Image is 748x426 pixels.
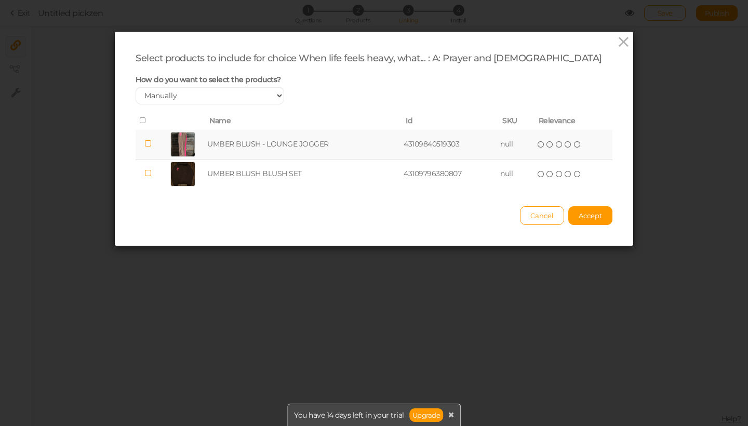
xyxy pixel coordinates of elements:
i: four [565,170,572,178]
a: Upgrade [409,408,444,422]
i: five [574,141,581,148]
tr: UMBER BLUSH - LOUNGE JOGGER 43109840519303 null [136,130,612,159]
span: Accept [579,211,602,220]
span: Name [209,116,231,125]
td: 43109840519303 [402,130,498,159]
td: 43109796380807 [402,159,498,189]
i: two [546,141,554,148]
i: five [574,170,581,178]
span: You have 14 days left in your trial [294,411,404,419]
tr: UMBER BLUSH BLUSH SET 43109796380807 null [136,159,612,189]
td: null [498,130,535,159]
th: SKU [498,112,535,130]
th: Relevance [535,112,612,130]
i: four [565,141,572,148]
i: three [556,141,563,148]
div: Select products to include for choice When life feels heavy, what... : A: Prayer and [DEMOGRAPHIC... [136,52,612,64]
button: Accept [568,206,612,225]
span: Id [406,116,412,125]
button: Cancel [520,206,564,225]
i: two [546,170,554,178]
i: one [538,141,545,148]
td: UMBER BLUSH BLUSH SET [205,159,402,189]
td: UMBER BLUSH - LOUNGE JOGGER [205,130,402,159]
i: three [556,170,563,178]
td: null [498,159,535,189]
span: Cancel [530,211,554,220]
span: How do you want to select the products? [136,75,281,84]
i: one [538,170,545,178]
